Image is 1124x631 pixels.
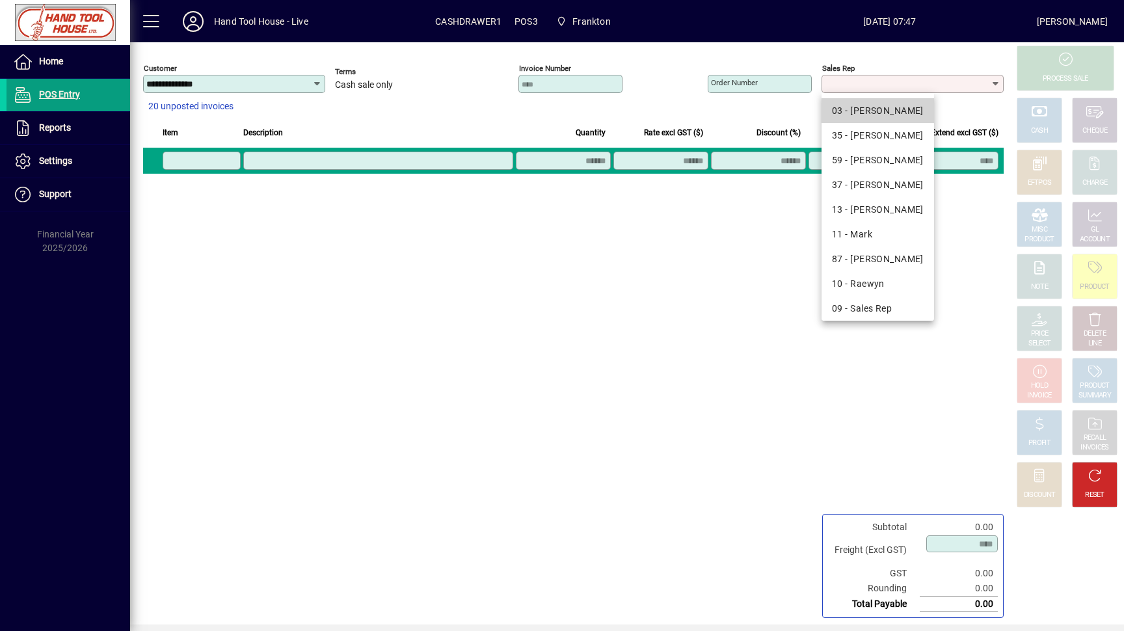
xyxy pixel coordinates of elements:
[828,597,920,612] td: Total Payable
[1043,74,1088,84] div: PROCESS SALE
[1085,490,1104,500] div: RESET
[1082,126,1107,136] div: CHEQUE
[148,100,234,113] span: 20 unposted invoices
[1037,11,1108,32] div: [PERSON_NAME]
[576,126,606,140] span: Quantity
[515,11,538,32] span: POS3
[243,126,283,140] span: Description
[822,296,934,321] mat-option: 09 - Sales Rep
[7,145,130,178] a: Settings
[163,126,178,140] span: Item
[832,154,924,167] div: 59 - [PERSON_NAME]
[7,178,130,211] a: Support
[1031,329,1049,339] div: PRICE
[828,535,920,566] td: Freight (Excl GST)
[822,197,934,222] mat-option: 13 - Lucy Dipple
[7,46,130,78] a: Home
[1078,391,1111,401] div: SUMMARY
[1031,381,1048,391] div: HOLD
[335,68,413,76] span: Terms
[1028,438,1050,448] div: PROFIT
[822,247,934,271] mat-option: 87 - Matt
[1091,225,1099,235] div: GL
[822,222,934,247] mat-option: 11 - Mark
[551,10,616,33] span: Frankton
[644,126,703,140] span: Rate excl GST ($)
[1028,178,1052,188] div: EFTPOS
[822,123,934,148] mat-option: 35 - Cheri De Baugh
[39,56,63,66] span: Home
[822,172,934,197] mat-option: 37 - Kelvin
[756,126,801,140] span: Discount (%)
[39,89,80,100] span: POS Entry
[832,302,924,315] div: 09 - Sales Rep
[7,112,130,144] a: Reports
[832,277,924,291] div: 10 - Raewyn
[1080,282,1109,292] div: PRODUCT
[832,203,924,217] div: 13 - [PERSON_NAME]
[920,520,998,535] td: 0.00
[822,148,934,172] mat-option: 59 - CRAIG
[920,581,998,597] td: 0.00
[1031,126,1048,136] div: CASH
[1031,282,1048,292] div: NOTE
[832,228,924,241] div: 11 - Mark
[39,122,71,133] span: Reports
[832,252,924,266] div: 87 - [PERSON_NAME]
[711,78,758,87] mat-label: Order number
[832,104,924,118] div: 03 - [PERSON_NAME]
[828,581,920,597] td: Rounding
[214,11,308,32] div: Hand Tool House - Live
[39,155,72,166] span: Settings
[832,129,924,142] div: 35 - [PERSON_NAME]
[1027,391,1051,401] div: INVOICE
[1084,329,1106,339] div: DELETE
[435,11,502,32] span: CASHDRAWER1
[143,95,239,118] button: 20 unposted invoices
[144,64,177,73] mat-label: Customer
[822,271,934,296] mat-option: 10 - Raewyn
[828,520,920,535] td: Subtotal
[1032,225,1047,235] div: MISC
[1028,339,1051,349] div: SELECT
[1080,443,1108,453] div: INVOICES
[822,64,855,73] mat-label: Sales rep
[920,566,998,581] td: 0.00
[172,10,214,33] button: Profile
[335,80,393,90] span: Cash sale only
[39,189,72,199] span: Support
[1088,339,1101,349] div: LINE
[1080,235,1110,245] div: ACCOUNT
[1080,381,1109,391] div: PRODUCT
[832,178,924,192] div: 37 - [PERSON_NAME]
[822,98,934,123] mat-option: 03 - Campbell
[1024,490,1055,500] div: DISCOUNT
[931,126,998,140] span: Extend excl GST ($)
[920,597,998,612] td: 0.00
[1084,433,1106,443] div: RECALL
[1082,178,1108,188] div: CHARGE
[572,11,610,32] span: Frankton
[828,566,920,581] td: GST
[1024,235,1054,245] div: PRODUCT
[519,64,571,73] mat-label: Invoice number
[743,11,1037,32] span: [DATE] 07:47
